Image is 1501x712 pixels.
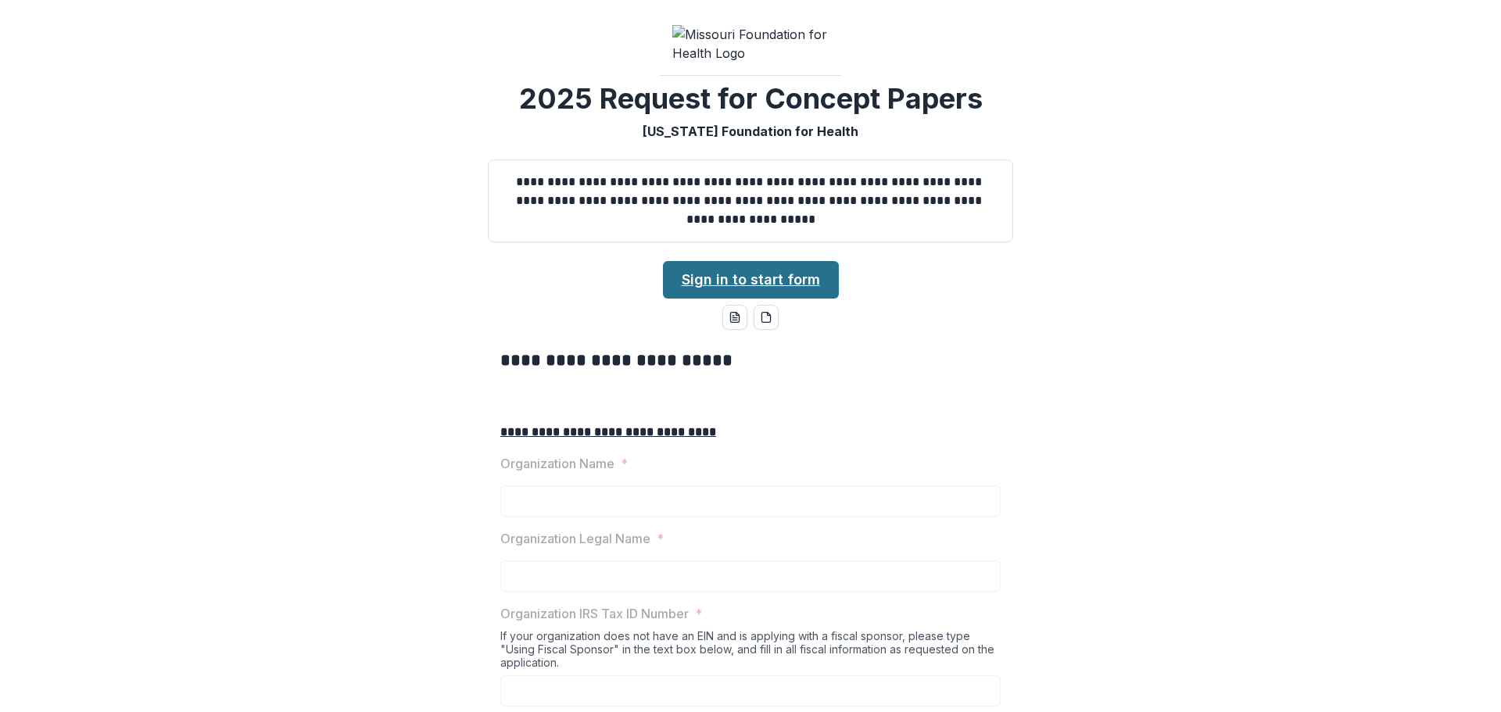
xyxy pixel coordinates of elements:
[500,629,1001,675] div: If your organization does not have an EIN and is applying with a fiscal sponsor, please type "Usi...
[643,122,858,141] p: [US_STATE] Foundation for Health
[722,305,747,330] button: word-download
[663,261,839,299] a: Sign in to start form
[500,529,650,548] p: Organization Legal Name
[672,25,829,63] img: Missouri Foundation for Health Logo
[500,604,689,623] p: Organization IRS Tax ID Number
[519,82,983,116] h2: 2025 Request for Concept Papers
[754,305,779,330] button: pdf-download
[500,454,614,473] p: Organization Name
